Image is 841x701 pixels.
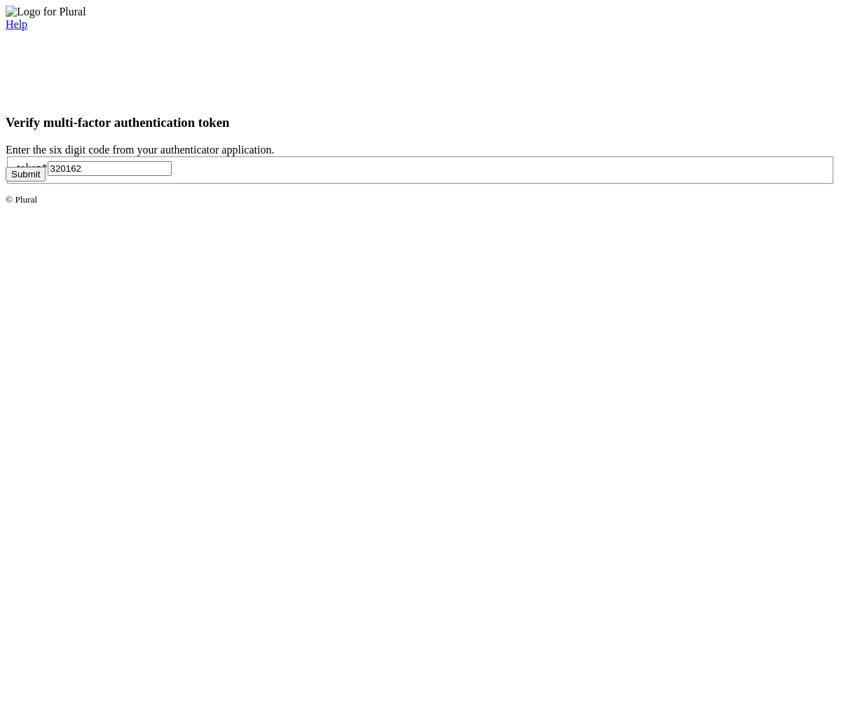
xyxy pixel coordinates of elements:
input: Six-digit code [48,161,172,176]
button: Submit [6,167,46,182]
img: Logo for Plural [6,6,86,18]
div: Enter the six digit code from your authenticator application. [6,144,835,156]
small: © Plural [6,194,37,205]
a: Help [6,18,27,30]
label: token [17,162,48,174]
h3: Verify multi-factor authentication token [6,115,835,130]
